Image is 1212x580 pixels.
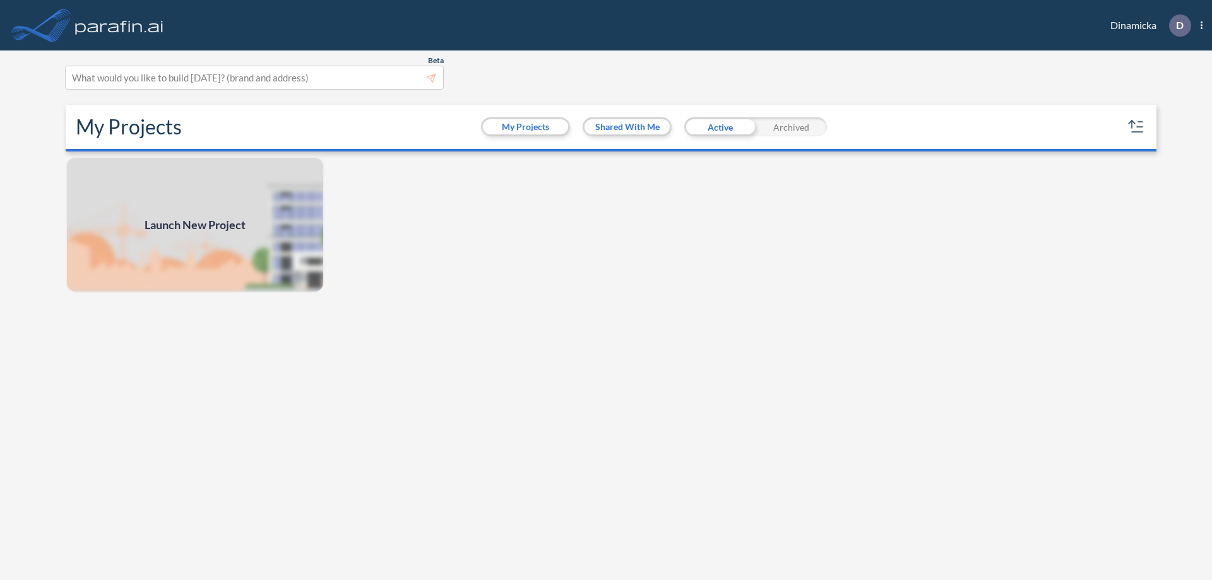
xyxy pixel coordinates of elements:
[428,56,444,66] span: Beta
[145,216,246,234] span: Launch New Project
[1176,20,1184,31] p: D
[1126,117,1146,137] button: sort
[483,119,568,134] button: My Projects
[756,117,827,136] div: Archived
[66,157,324,293] a: Launch New Project
[66,157,324,293] img: add
[1091,15,1203,37] div: Dinamicka
[585,119,670,134] button: Shared With Me
[684,117,756,136] div: Active
[73,13,166,38] img: logo
[76,115,182,139] h2: My Projects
